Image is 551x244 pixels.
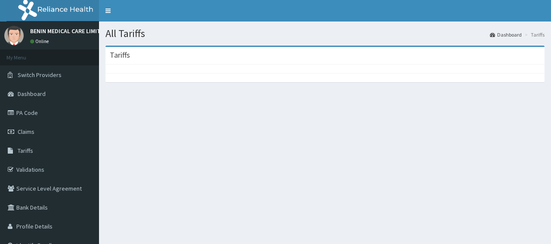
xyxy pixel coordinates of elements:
[30,28,108,34] p: BENIN MEDICAL CARE LIMITED
[18,128,34,136] span: Claims
[105,28,545,39] h1: All Tariffs
[18,147,33,154] span: Tariffs
[523,31,545,38] li: Tariffs
[110,51,130,59] h3: Tariffs
[18,90,46,98] span: Dashboard
[30,38,51,44] a: Online
[490,31,522,38] a: Dashboard
[4,26,24,45] img: User Image
[18,71,62,79] span: Switch Providers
